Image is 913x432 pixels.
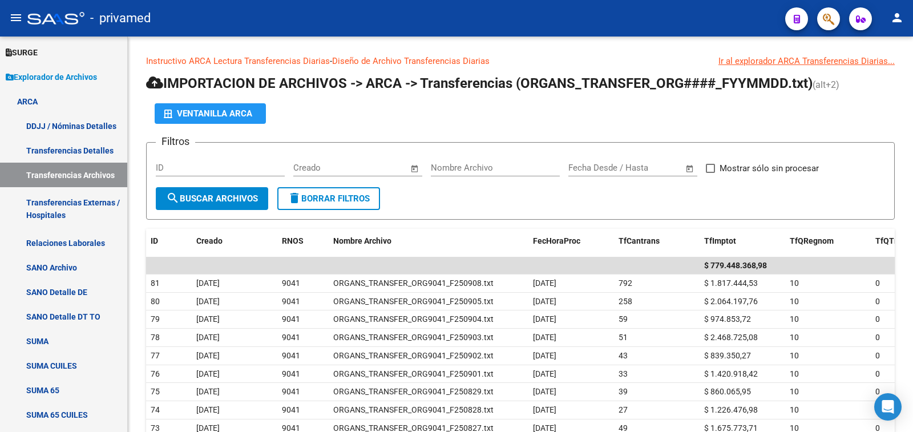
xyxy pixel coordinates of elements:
div: Open Intercom Messenger [874,393,902,421]
input: Fecha inicio [568,163,615,173]
button: Borrar Filtros [277,187,380,210]
span: 10 [790,297,799,306]
span: $ 1.226.476,98 [704,405,758,414]
span: ORGANS_TRANSFER_ORG9041_F250902.txt [333,351,494,360]
span: 79 [151,314,160,324]
span: [DATE] [196,278,220,288]
span: ORGANS_TRANSFER_ORG9041_F250828.txt [333,405,494,414]
span: [DATE] [533,297,556,306]
span: [DATE] [196,297,220,306]
span: 27 [619,405,628,414]
span: TfCantrans [619,236,660,245]
span: $ 974.853,72 [704,314,751,324]
span: $ 2.468.725,08 [704,333,758,342]
span: 258 [619,297,632,306]
span: Buscar Archivos [166,193,258,204]
span: 51 [619,333,628,342]
mat-icon: menu [9,11,23,25]
datatable-header-cell: ID [146,229,192,253]
span: $ 839.350,27 [704,351,751,360]
p: - [146,55,895,67]
span: 77 [151,351,160,360]
button: Open calendar [409,162,422,175]
span: 0 [875,278,880,288]
span: RNOS [282,236,304,245]
span: 80 [151,297,160,306]
span: [DATE] [196,333,220,342]
span: 0 [875,387,880,396]
span: 9041 [282,405,300,414]
span: [DATE] [533,369,556,378]
span: ORGANS_TRANSFER_ORG9041_F250903.txt [333,333,494,342]
span: $ 1.817.444,53 [704,278,758,288]
span: Explorador de Archivos [6,71,97,83]
span: (alt+2) [813,79,839,90]
a: Instructivo ARCA Lectura Transferencias Diarias [146,56,330,66]
span: Mostrar sólo sin procesar [720,162,819,175]
span: 43 [619,351,628,360]
span: [DATE] [196,351,220,360]
span: 10 [790,333,799,342]
span: TfQRegnom [790,236,834,245]
span: 33 [619,369,628,378]
datatable-header-cell: FecHoraProc [528,229,614,253]
span: 0 [875,314,880,324]
span: 0 [875,369,880,378]
span: 9041 [282,314,300,324]
span: 10 [790,369,799,378]
input: Fecha inicio [293,163,340,173]
span: $ 2.064.197,76 [704,297,758,306]
span: TfImptot [704,236,736,245]
span: 0 [875,333,880,342]
span: 10 [790,405,799,414]
span: IMPORTACION DE ARCHIVOS -> ARCA -> Transferencias (ORGANS_TRANSFER_ORG####_FYYMMDD.txt) [146,75,813,91]
span: [DATE] [533,278,556,288]
span: 9041 [282,369,300,378]
span: [DATE] [533,405,556,414]
span: $ 1.420.918,42 [704,369,758,378]
datatable-header-cell: TfQRegnom [785,229,871,253]
span: 10 [790,314,799,324]
span: 76 [151,369,160,378]
span: ORGANS_TRANSFER_ORG9041_F250908.txt [333,278,494,288]
span: 9041 [282,333,300,342]
span: Borrar Filtros [288,193,370,204]
span: [DATE] [196,387,220,396]
input: Fecha fin [350,163,405,173]
span: FecHoraProc [533,236,580,245]
span: [DATE] [196,405,220,414]
span: ID [151,236,158,245]
span: 39 [619,387,628,396]
span: 74 [151,405,160,414]
button: Ventanilla ARCA [155,103,266,124]
span: 10 [790,351,799,360]
span: Creado [196,236,223,245]
span: ORGANS_TRANSFER_ORG9041_F250905.txt [333,297,494,306]
mat-icon: search [166,191,180,205]
span: 9041 [282,278,300,288]
span: 9041 [282,297,300,306]
mat-icon: person [890,11,904,25]
span: [DATE] [533,387,556,396]
span: [DATE] [196,369,220,378]
span: 75 [151,387,160,396]
mat-icon: delete [288,191,301,205]
span: [DATE] [533,333,556,342]
span: 0 [875,351,880,360]
span: 59 [619,314,628,324]
datatable-header-cell: TfCantrans [614,229,700,253]
span: [DATE] [533,351,556,360]
input: Fecha fin [625,163,680,173]
span: 81 [151,278,160,288]
span: Nombre Archivo [333,236,391,245]
span: 0 [875,297,880,306]
span: 78 [151,333,160,342]
div: Ventanilla ARCA [164,103,257,124]
datatable-header-cell: Creado [192,229,277,253]
span: [DATE] [196,314,220,324]
span: - privamed [90,6,151,31]
span: 10 [790,387,799,396]
button: Buscar Archivos [156,187,268,210]
span: SURGE [6,46,38,59]
a: Diseño de Archivo Transferencias Diarias [332,56,490,66]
